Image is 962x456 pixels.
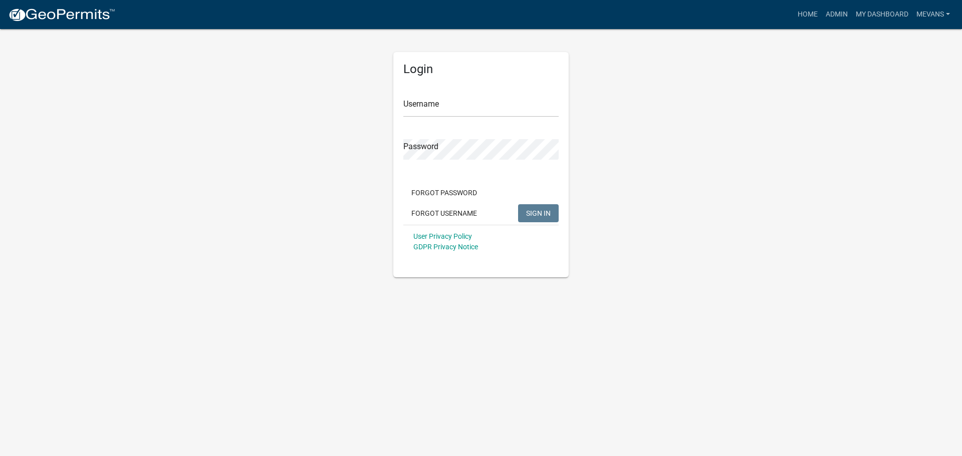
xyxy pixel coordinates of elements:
[912,5,954,24] a: Mevans
[526,209,551,217] span: SIGN IN
[794,5,822,24] a: Home
[413,243,478,251] a: GDPR Privacy Notice
[822,5,852,24] a: Admin
[518,204,559,222] button: SIGN IN
[403,62,559,77] h5: Login
[852,5,912,24] a: My Dashboard
[403,184,485,202] button: Forgot Password
[403,204,485,222] button: Forgot Username
[413,232,472,240] a: User Privacy Policy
